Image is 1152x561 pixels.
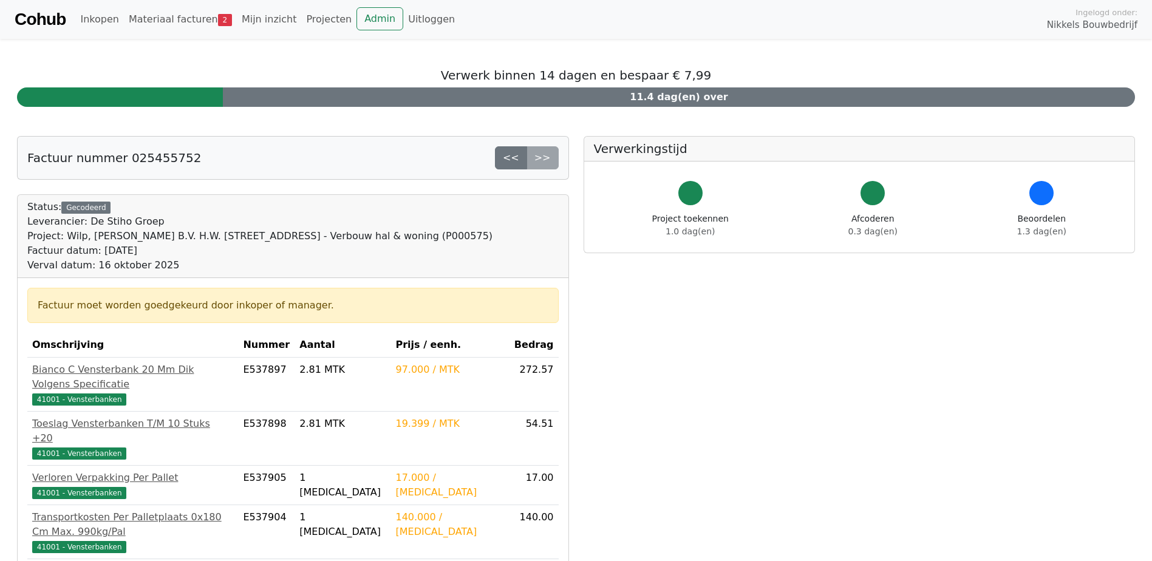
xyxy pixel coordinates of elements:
[32,541,126,553] span: 41001 - Vensterbanken
[27,258,492,273] div: Verval datum: 16 oktober 2025
[594,141,1125,156] h5: Verwerkingstijd
[848,226,898,236] span: 0.3 dag(en)
[27,200,492,273] div: Status:
[238,333,295,358] th: Nummer
[1047,18,1137,32] span: Nikkels Bouwbedrijf
[495,146,527,169] a: <<
[32,471,233,500] a: Verloren Verpakking Per Pallet41001 - Vensterbanken
[75,7,123,32] a: Inkopen
[395,362,504,377] div: 97.000 / MTK
[32,416,233,446] div: Toeslag Vensterbanken T/M 10 Stuks +20
[299,471,386,500] div: 1 [MEDICAL_DATA]
[27,151,201,165] h5: Factuur nummer 025455752
[27,243,492,258] div: Factuur datum: [DATE]
[510,412,559,466] td: 54.51
[1075,7,1137,18] span: Ingelogd onder:
[238,466,295,505] td: E537905
[32,362,233,406] a: Bianco C Vensterbank 20 Mm Dik Volgens Specificatie41001 - Vensterbanken
[238,412,295,466] td: E537898
[27,214,492,229] div: Leverancier: De Stiho Groep
[295,333,390,358] th: Aantal
[666,226,715,236] span: 1.0 dag(en)
[299,416,386,431] div: 2.81 MTK
[32,362,233,392] div: Bianco C Vensterbank 20 Mm Dik Volgens Specificatie
[237,7,302,32] a: Mijn inzicht
[223,87,1135,107] div: 11.4 dag(en) over
[32,487,126,499] span: 41001 - Vensterbanken
[510,333,559,358] th: Bedrag
[15,5,66,34] a: Cohub
[390,333,509,358] th: Prijs / eenh.
[32,447,126,460] span: 41001 - Vensterbanken
[218,14,232,26] span: 2
[1017,226,1066,236] span: 1.3 dag(en)
[299,510,386,539] div: 1 [MEDICAL_DATA]
[395,416,504,431] div: 19.399 / MTK
[32,393,126,406] span: 41001 - Vensterbanken
[238,505,295,559] td: E537904
[32,510,233,554] a: Transportkosten Per Palletplaats 0x180 Cm Max. 990kg/Pal41001 - Vensterbanken
[17,68,1135,83] h5: Verwerk binnen 14 dagen en bespaar € 7,99
[403,7,460,32] a: Uitloggen
[510,358,559,412] td: 272.57
[356,7,403,30] a: Admin
[32,510,233,539] div: Transportkosten Per Palletplaats 0x180 Cm Max. 990kg/Pal
[32,416,233,460] a: Toeslag Vensterbanken T/M 10 Stuks +2041001 - Vensterbanken
[510,466,559,505] td: 17.00
[395,471,504,500] div: 17.000 / [MEDICAL_DATA]
[301,7,356,32] a: Projecten
[652,212,729,238] div: Project toekennen
[1017,212,1066,238] div: Beoordelen
[61,202,111,214] div: Gecodeerd
[124,7,237,32] a: Materiaal facturen2
[27,333,238,358] th: Omschrijving
[848,212,898,238] div: Afcoderen
[32,471,233,485] div: Verloren Verpakking Per Pallet
[38,298,548,313] div: Factuur moet worden goedgekeurd door inkoper of manager.
[395,510,504,539] div: 140.000 / [MEDICAL_DATA]
[27,229,492,243] div: Project: Wilp, [PERSON_NAME] B.V. H.W. [STREET_ADDRESS] - Verbouw hal & woning (P000575)
[510,505,559,559] td: 140.00
[299,362,386,377] div: 2.81 MTK
[238,358,295,412] td: E537897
